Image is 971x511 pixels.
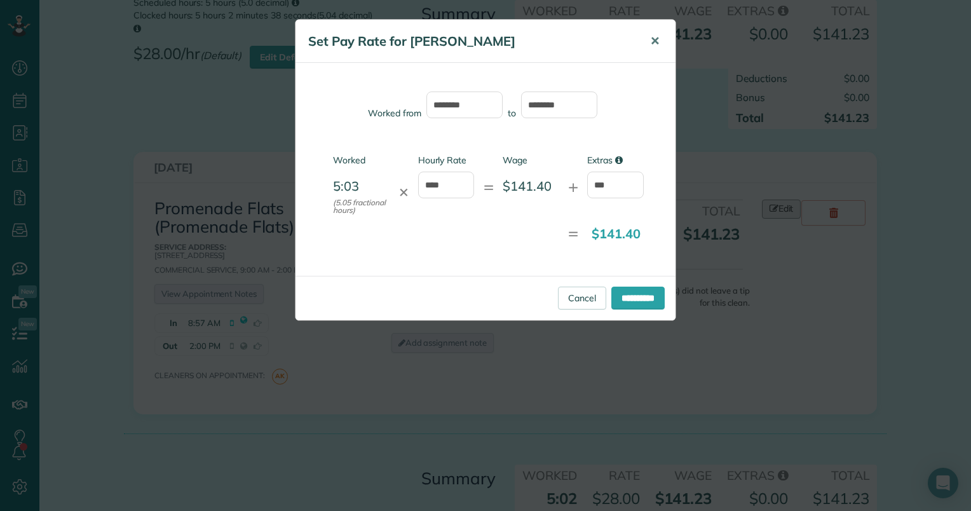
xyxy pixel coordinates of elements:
[308,32,632,50] h5: Set Pay Rate for [PERSON_NAME]
[333,154,390,167] label: Worked
[418,154,475,167] label: Hourly Rate
[503,177,559,195] div: $141.40
[474,174,502,200] div: =
[559,221,587,246] div: =
[508,107,516,119] label: to
[390,183,418,201] div: ✕
[503,154,559,167] label: Wage
[333,199,390,214] small: (5.05 fractional hours)
[333,177,390,214] div: 5:03
[558,287,606,310] a: Cancel
[592,226,641,242] strong: $141.40
[559,174,587,200] div: +
[587,154,644,167] label: Extras
[368,107,422,119] label: Worked from
[650,34,660,48] span: ✕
